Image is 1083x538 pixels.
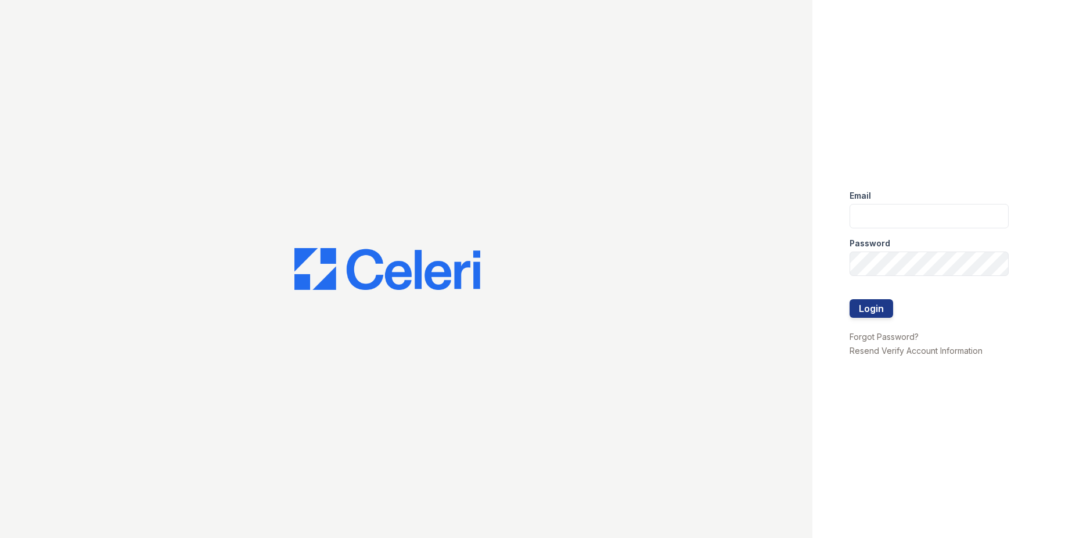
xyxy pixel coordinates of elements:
[850,346,983,356] a: Resend Verify Account Information
[850,190,871,202] label: Email
[850,332,919,342] a: Forgot Password?
[850,238,890,249] label: Password
[850,299,893,318] button: Login
[294,248,480,290] img: CE_Logo_Blue-a8612792a0a2168367f1c8372b55b34899dd931a85d93a1a3d3e32e68fde9ad4.png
